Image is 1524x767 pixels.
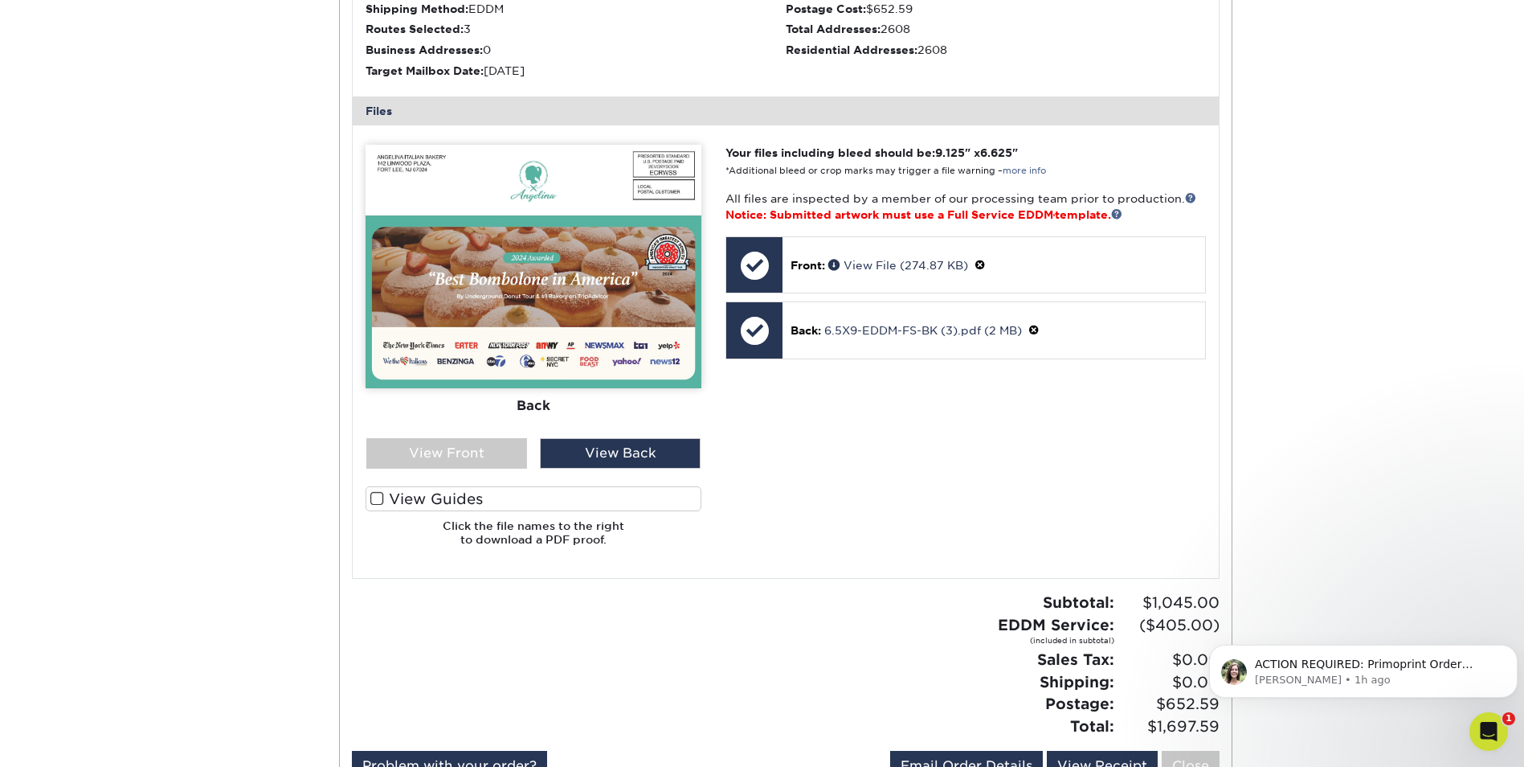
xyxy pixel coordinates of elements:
div: 2608 [786,21,1206,37]
small: (included in subtotal) [998,635,1114,646]
strong: Your files including bleed should be: " x " [725,146,1018,159]
span: ($405.00) [1119,614,1220,637]
strong: Shipping Method: [366,2,468,15]
span: $652.59 [1119,693,1220,716]
div: [DATE] [366,63,786,79]
div: EDDM [366,1,786,17]
strong: Total Addresses: [786,23,880,35]
strong: Residential Addresses: [786,43,917,56]
p: All files are inspected by a member of our processing team prior to production. [725,191,1205,224]
span: ACTION REQUIRED: Primoprint Order 25106-111960-32209 Thank you for placing your order with Primop... [52,47,294,427]
a: 6.5X9-EDDM-FS-BK (3).pdf (2 MB) [824,324,1022,337]
label: View Guides [366,486,701,511]
div: 0 [366,42,786,58]
span: 9.125 [935,146,965,159]
div: 3 [366,21,786,37]
strong: Routes Selected: [366,23,464,35]
span: $0.00 [1119,649,1220,671]
strong: Business Addresses: [366,43,483,56]
span: $1,697.59 [1119,716,1220,738]
strong: Postage: [1045,695,1114,712]
div: $652.59 [786,1,1206,17]
span: Back: [791,324,821,337]
strong: Total: [1070,717,1114,735]
div: 2608 [786,42,1206,58]
span: ® [1053,213,1055,218]
small: *Additional bleed or crop marks may trigger a file warning – [725,166,1046,176]
div: Files [353,96,1219,125]
iframe: Intercom live chat [1469,712,1508,751]
strong: Postage Cost: [786,2,866,15]
span: Front: [791,259,825,272]
p: Message from Julie, sent 1h ago [52,62,295,76]
a: View File (274.87 KB) [828,259,968,272]
a: more info [1003,166,1046,176]
strong: Shipping: [1040,673,1114,691]
span: 1 [1502,712,1515,725]
span: 6.625 [980,146,1012,159]
div: Back [366,388,701,424]
strong: Subtotal: [1043,593,1114,611]
div: View Back [540,438,701,469]
span: $0.00 [1119,671,1220,694]
strong: Sales Tax: [1037,650,1114,668]
h6: Click the file names to the right to download a PDF proof. [366,519,701,559]
span: $1,045.00 [1119,592,1220,614]
span: Notice: Submitted artwork must use a Full Service EDDM template. [725,208,1122,221]
iframe: Intercom notifications message [1203,611,1524,724]
strong: EDDM Service: [998,616,1114,646]
div: View Front [366,438,527,469]
strong: Target Mailbox Date: [366,64,484,77]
